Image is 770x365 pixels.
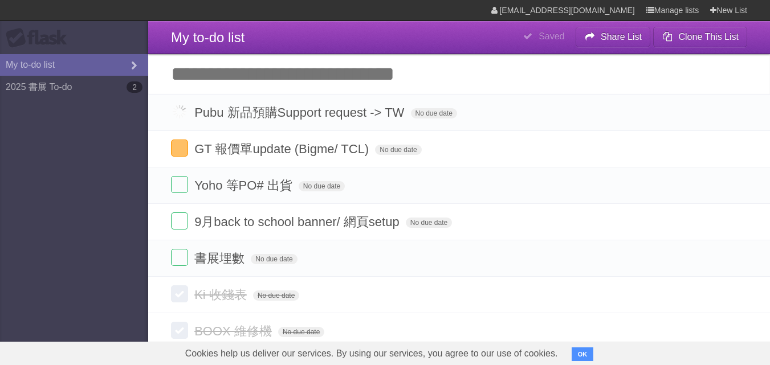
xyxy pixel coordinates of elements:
button: Share List [576,27,651,47]
span: 書展埋數 [194,251,247,265]
label: Done [171,103,188,120]
span: No due date [411,108,457,118]
span: No due date [406,218,452,228]
label: Done [171,285,188,302]
span: Cookies help us deliver our services. By using our services, you agree to our use of cookies. [174,342,569,365]
span: My to-do list [171,30,245,45]
label: Done [171,249,188,266]
button: Clone This List [653,27,747,47]
span: No due date [375,145,421,155]
label: Done [171,322,188,339]
b: Saved [539,31,564,41]
span: 9月back to school banner/ 網頁setup [194,215,402,229]
label: Done [171,212,188,229]
span: GT 報價單update (Bigme/ TCL) [194,142,372,156]
div: Flask [6,28,74,48]
b: 2 [127,81,142,93]
label: Done [171,176,188,193]
button: OK [572,347,594,361]
span: BOOX 維修機 [194,324,275,338]
label: Done [171,140,188,157]
span: Yoho 等PO# 出貨 [194,178,295,192]
span: Ki 收錢表 [194,288,250,302]
b: Share List [601,32,642,42]
span: No due date [278,327,324,337]
span: Pubu 新品預購Support request -> TW [194,105,407,120]
b: Clone This List [678,32,739,42]
span: No due date [299,181,345,191]
span: No due date [253,290,299,301]
span: No due date [251,254,297,264]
